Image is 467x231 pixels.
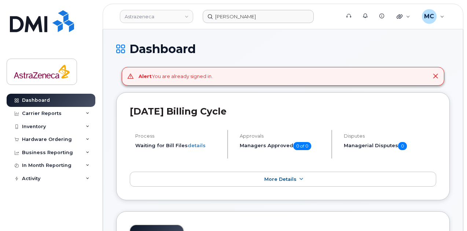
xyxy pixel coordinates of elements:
span: 0 [398,142,407,150]
span: More Details [264,176,297,182]
h4: Disputes [344,133,436,139]
h4: Process [135,133,221,139]
li: Waiting for Bill Files [135,142,221,149]
span: 0 of 0 [293,142,311,150]
h5: Managerial Disputes [344,142,436,150]
a: details [188,142,206,148]
h1: Dashboard [116,42,450,55]
strong: Alert [139,73,152,79]
h2: [DATE] Billing Cycle [130,106,436,117]
h5: Managers Approved [240,142,326,150]
div: You are already signed in. [139,73,213,80]
h4: Approvals [240,133,326,139]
